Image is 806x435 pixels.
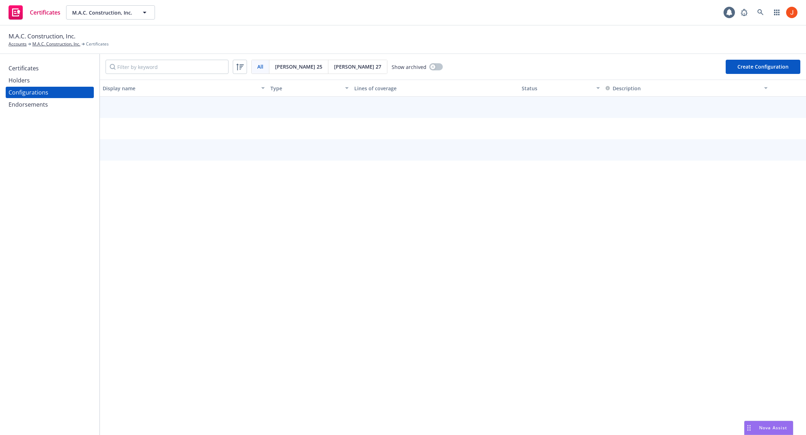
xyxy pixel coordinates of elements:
[9,32,75,41] span: M.A.C. Construction, Inc.
[9,99,48,110] div: Endorsements
[72,9,134,16] span: M.A.C. Construction, Inc.
[9,41,27,47] a: Accounts
[606,85,641,92] button: Description
[519,80,603,97] button: Status
[66,5,155,20] button: M.A.C. Construction, Inc.
[103,85,257,92] div: Display name
[6,99,94,110] a: Endorsements
[100,80,268,97] button: Display name
[6,75,94,86] a: Holders
[354,85,516,92] div: Lines of coverage
[270,85,341,92] div: Type
[753,5,768,20] a: Search
[268,80,351,97] button: Type
[9,87,48,98] div: Configurations
[744,421,793,435] button: Nova Assist
[106,60,229,74] input: Filter by keyword
[275,63,322,70] span: [PERSON_NAME] 25
[32,41,80,47] a: M.A.C. Construction, Inc.
[606,85,760,92] div: Toggle SortBy
[9,75,30,86] div: Holders
[770,5,784,20] a: Switch app
[257,63,263,70] span: All
[522,85,592,92] div: Status
[86,41,109,47] span: Certificates
[392,63,426,71] span: Show archived
[334,63,381,70] span: [PERSON_NAME] 27
[6,63,94,74] a: Certificates
[726,60,800,74] button: Create Configuration
[6,87,94,98] a: Configurations
[351,80,519,97] button: Lines of coverage
[9,63,39,74] div: Certificates
[6,2,63,22] a: Certificates
[759,425,787,431] span: Nova Assist
[745,421,753,435] div: Drag to move
[30,10,60,15] span: Certificates
[737,5,751,20] a: Report a Bug
[786,7,797,18] img: photo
